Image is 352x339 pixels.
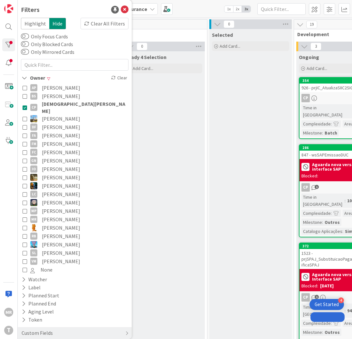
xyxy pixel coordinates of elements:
[21,59,128,71] input: Quick Filter...
[301,129,322,136] div: Milestone
[42,190,80,198] span: [PERSON_NAME]
[30,124,37,131] div: DF
[42,232,80,240] span: [PERSON_NAME]
[23,165,127,173] button: IO [PERSON_NAME]
[299,54,319,60] span: Ongoing
[23,123,127,131] button: DF [PERSON_NAME]
[23,84,127,92] button: AP [PERSON_NAME]
[42,207,80,215] span: [PERSON_NAME]
[23,198,127,207] button: LS [PERSON_NAME]
[42,215,80,224] span: [PERSON_NAME]
[322,129,323,136] span: :
[30,224,37,231] img: RL
[23,100,127,115] button: CP [DEMOGRAPHIC_DATA][PERSON_NAME]
[30,191,37,198] div: LC
[23,148,127,156] button: FC [PERSON_NAME]
[310,43,321,50] span: 3
[338,297,344,303] div: 4
[42,173,80,182] span: [PERSON_NAME]
[42,156,80,165] span: [PERSON_NAME]
[21,48,74,56] label: Only Mirrored Cards
[30,182,37,189] img: JC
[30,140,37,147] div: FM
[342,228,343,235] span: :
[242,6,251,12] span: 3x
[301,94,310,102] div: CP
[30,216,37,223] div: MR
[301,228,342,235] div: Catalogo Aplicações
[42,131,80,140] span: [PERSON_NAME]
[301,173,318,179] div: Blocked:
[42,123,80,131] span: [PERSON_NAME]
[42,148,80,156] span: [PERSON_NAME]
[21,284,41,292] div: Label
[23,173,127,182] button: JC [PERSON_NAME]
[21,308,54,316] div: Aging Level
[21,316,43,324] div: Token
[23,190,127,198] button: LC [PERSON_NAME]
[21,275,48,284] div: Watcher
[125,54,166,60] span: Ready 4 Selection
[301,304,345,318] div: Time in [GEOGRAPHIC_DATA]
[23,92,127,100] button: BS [PERSON_NAME]
[220,43,240,49] span: Add Card...
[23,156,127,165] button: GN [PERSON_NAME]
[30,157,37,164] div: GN
[42,140,80,148] span: [PERSON_NAME]
[30,165,37,173] div: IO
[4,4,13,13] img: Visit kanbanzone.com
[30,84,37,91] div: AP
[306,21,317,28] span: 19
[345,307,346,314] span: :
[30,93,37,100] div: BS
[301,320,331,327] div: Complexidade
[30,258,37,265] div: VM
[224,20,234,28] span: 0
[21,41,29,47] button: Only Blocked Cards
[257,3,306,15] input: Quick Filter...
[30,207,37,214] div: MP
[21,74,46,82] div: Owner
[42,100,127,115] span: [DEMOGRAPHIC_DATA][PERSON_NAME]
[30,249,37,256] div: SL
[23,249,127,257] button: SL [PERSON_NAME]
[42,240,80,249] span: [PERSON_NAME]
[21,329,53,337] div: Custom Fields
[30,241,37,248] img: SF
[42,84,80,92] span: [PERSON_NAME]
[42,182,80,190] span: [PERSON_NAME]
[42,224,80,232] span: [PERSON_NAME]
[49,18,66,29] span: Hide
[30,149,37,156] div: FC
[320,283,334,289] div: [DATE]
[4,308,13,317] div: MR
[212,32,233,38] span: Selected
[21,292,60,300] div: Planned Start
[301,219,322,226] div: Milestone
[331,120,332,127] span: :
[23,115,127,123] button: DG [PERSON_NAME]
[301,283,318,289] div: Blocked:
[133,65,153,71] span: Add Card...
[315,301,339,308] div: Get Started
[301,210,331,217] div: Complexidade
[23,215,127,224] button: MR [PERSON_NAME]
[23,232,127,240] button: RB [PERSON_NAME]
[331,210,332,217] span: :
[42,165,80,173] span: [PERSON_NAME]
[331,320,332,327] span: :
[21,300,57,308] div: Planned End
[23,140,127,148] button: FM [PERSON_NAME]
[345,197,346,204] span: :
[323,219,341,226] div: Outros
[315,185,319,189] span: 1
[42,249,80,257] span: [PERSON_NAME]
[42,92,80,100] span: [PERSON_NAME]
[323,129,339,136] div: Batch
[315,295,319,299] span: 1
[301,194,345,208] div: Time in [GEOGRAPHIC_DATA]
[23,131,127,140] button: FA [PERSON_NAME]
[301,120,331,127] div: Complexidade
[30,233,37,240] div: RB
[81,18,128,29] div: Clear All Filters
